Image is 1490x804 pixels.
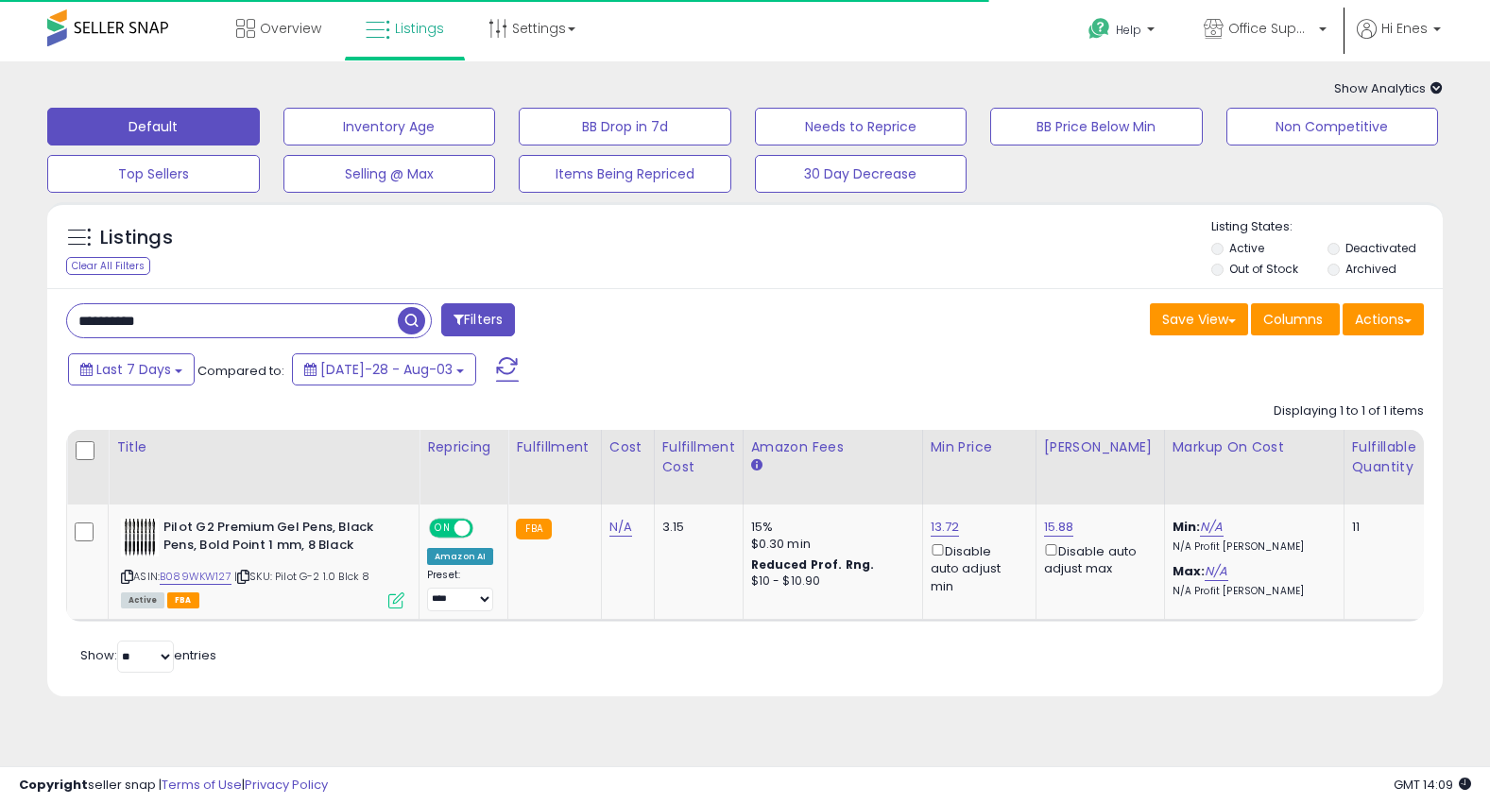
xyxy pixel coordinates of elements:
div: 15% [751,519,908,536]
a: Terms of Use [162,776,242,794]
div: $10 - $10.90 [751,573,908,590]
button: Save View [1150,303,1248,335]
span: Help [1116,22,1141,38]
div: Preset: [427,569,493,611]
label: Out of Stock [1229,261,1298,277]
h5: Listings [100,225,173,251]
span: [DATE]-28 - Aug-03 [320,360,453,379]
a: 13.72 [931,518,960,537]
button: [DATE]-28 - Aug-03 [292,353,476,385]
label: Deactivated [1345,240,1416,256]
strong: Copyright [19,776,88,794]
span: FBA [167,592,199,608]
div: Disable auto adjust max [1044,540,1150,577]
div: Disable auto adjust min [931,540,1021,595]
div: 3.15 [662,519,728,536]
div: 11 [1352,519,1411,536]
button: Filters [441,303,515,336]
span: Last 7 Days [96,360,171,379]
span: Show Analytics [1334,79,1443,97]
div: Title [116,437,411,457]
div: Cost [609,437,646,457]
span: Overview [260,19,321,38]
span: | SKU: Pilot G-2 1.0 Blck 8 [234,569,370,584]
div: Repricing [427,437,500,457]
a: B089WKW127 [160,569,231,585]
div: Displaying 1 to 1 of 1 items [1274,402,1424,420]
a: Help [1073,3,1173,61]
a: N/A [1200,518,1223,537]
div: ASIN: [121,519,404,607]
button: BB Drop in 7d [519,108,731,145]
span: Compared to: [197,362,284,380]
div: Markup on Cost [1173,437,1336,457]
b: Min: [1173,518,1201,536]
div: Amazon Fees [751,437,915,457]
button: Actions [1343,303,1424,335]
a: Hi Enes [1357,19,1441,61]
div: seller snap | | [19,777,328,795]
p: N/A Profit [PERSON_NAME] [1173,540,1329,554]
b: Max: [1173,562,1206,580]
div: Amazon AI [427,548,493,565]
button: 30 Day Decrease [755,155,968,193]
div: Fulfillment [516,437,592,457]
span: Office Suppliers [1228,19,1313,38]
b: Reduced Prof. Rng. [751,556,875,573]
small: FBA [516,519,551,539]
i: Get Help [1088,17,1111,41]
label: Archived [1345,261,1396,277]
span: Hi Enes [1381,19,1428,38]
button: Default [47,108,260,145]
p: N/A Profit [PERSON_NAME] [1173,585,1329,598]
a: N/A [609,518,632,537]
button: Selling @ Max [283,155,496,193]
div: $0.30 min [751,536,908,553]
div: Min Price [931,437,1028,457]
span: Listings [395,19,444,38]
span: OFF [471,521,501,537]
a: 15.88 [1044,518,1074,537]
img: 51zwRiZK8dL._SL40_.jpg [121,519,159,556]
a: N/A [1205,562,1227,581]
button: Needs to Reprice [755,108,968,145]
button: Inventory Age [283,108,496,145]
div: Fulfillment Cost [662,437,735,477]
span: 2025-08-11 14:09 GMT [1394,776,1471,794]
button: Non Competitive [1226,108,1439,145]
button: Columns [1251,303,1340,335]
label: Active [1229,240,1264,256]
button: Last 7 Days [68,353,195,385]
small: Amazon Fees. [751,457,762,474]
b: Pilot G2 Premium Gel Pens, Black Pens, Bold Point 1 mm, 8 Black [163,519,393,558]
button: BB Price Below Min [990,108,1203,145]
span: All listings currently available for purchase on Amazon [121,592,164,608]
a: Privacy Policy [245,776,328,794]
span: ON [431,521,454,537]
div: [PERSON_NAME] [1044,437,1156,457]
th: The percentage added to the cost of goods (COGS) that forms the calculator for Min & Max prices. [1164,430,1344,505]
span: Show: entries [80,646,216,664]
span: Columns [1263,310,1323,329]
p: Listing States: [1211,218,1443,236]
div: Clear All Filters [66,257,150,275]
div: Fulfillable Quantity [1352,437,1417,477]
button: Top Sellers [47,155,260,193]
button: Items Being Repriced [519,155,731,193]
